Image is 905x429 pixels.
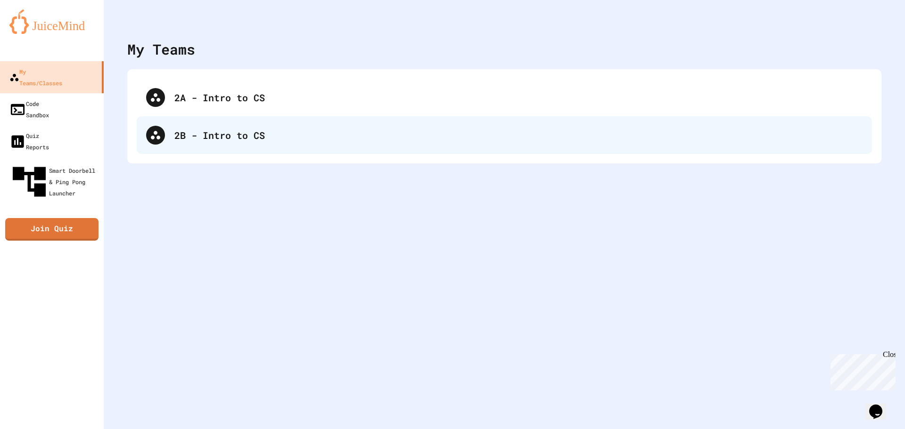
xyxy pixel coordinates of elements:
[9,162,100,202] div: Smart Doorbell & Ping Pong Launcher
[137,79,872,116] div: 2A - Intro to CS
[9,66,62,89] div: My Teams/Classes
[127,39,195,60] div: My Teams
[9,130,49,153] div: Quiz Reports
[9,9,94,34] img: logo-orange.svg
[174,128,863,142] div: 2B - Intro to CS
[865,391,896,420] iframe: chat widget
[827,350,896,390] iframe: chat widget
[5,218,99,241] a: Join Quiz
[4,4,65,60] div: Chat with us now!Close
[137,116,872,154] div: 2B - Intro to CS
[174,90,863,105] div: 2A - Intro to CS
[9,98,49,121] div: Code Sandbox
